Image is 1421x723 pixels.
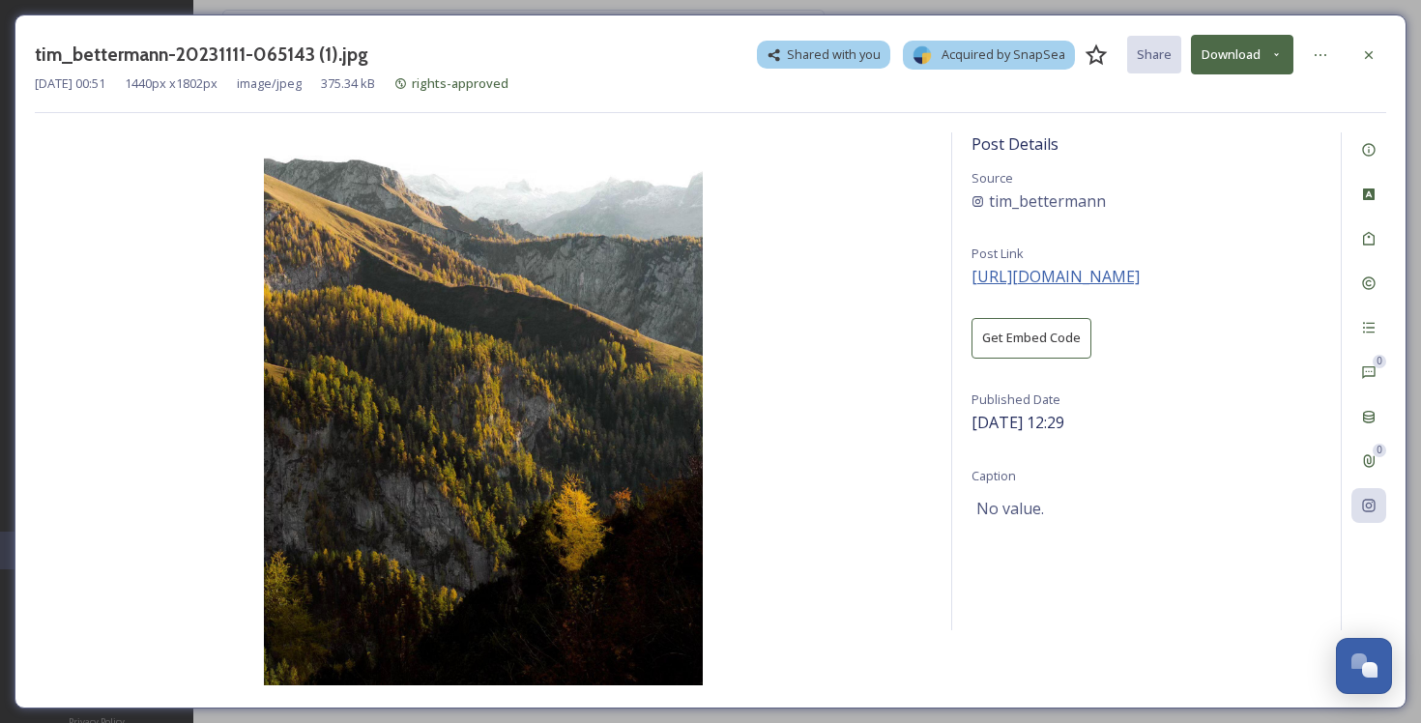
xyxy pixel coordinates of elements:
div: 0 [1373,355,1386,368]
a: tim_bettermann [971,189,1321,213]
button: Share [1127,36,1181,73]
span: Post Details [971,133,1058,155]
span: 1440 px x 1802 px [125,74,217,93]
span: No value. [976,497,1044,520]
span: [DATE] 12:29 [971,412,1064,433]
span: Post Link [971,245,1024,262]
span: 375.34 kB [321,74,375,93]
button: Download [1191,35,1293,74]
h3: tim_bettermann-20231111-065143 (1).jpg [35,41,368,69]
span: [DATE] 00:51 [35,74,105,93]
img: snapsea-logo.png [913,45,932,65]
div: 0 [1373,444,1386,457]
img: 7d111fbd8d9b855af8a4889d69a3a100c983ad5bfcd5c874453cb9b92f42772f.jpg [35,136,932,685]
button: Open Chat [1336,638,1392,694]
span: [URL][DOMAIN_NAME] [971,266,1140,287]
span: Caption [971,467,1016,484]
span: image/jpeg [237,74,302,93]
span: Source [971,169,1013,187]
button: Get Embed Code [971,318,1091,358]
span: rights-approved [412,74,508,92]
span: tim_bettermann [989,189,1106,213]
span: Published Date [971,390,1060,408]
span: Acquired by SnapSea [942,45,1065,64]
span: Shared with you [787,45,881,64]
a: [URL][DOMAIN_NAME] [971,269,1140,286]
